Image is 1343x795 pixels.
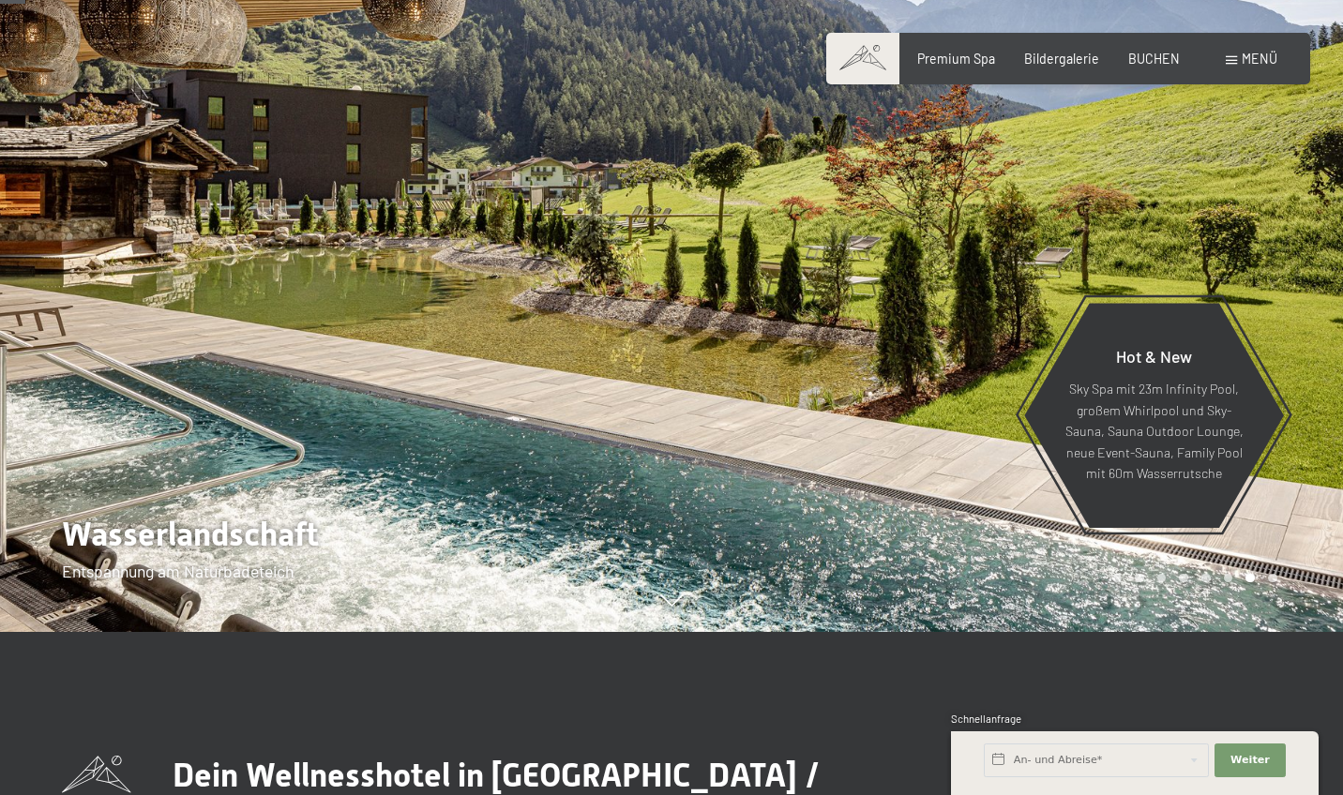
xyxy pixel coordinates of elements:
[1201,574,1211,583] div: Carousel Page 5
[951,712,1021,725] span: Schnellanfrage
[1230,753,1270,768] span: Weiter
[1112,574,1122,583] div: Carousel Page 1
[1245,574,1255,583] div: Carousel Page 7 (Current Slide)
[1024,51,1099,67] a: Bildergalerie
[1157,574,1167,583] div: Carousel Page 3
[917,51,995,67] a: Premium Spa
[1064,379,1244,485] p: Sky Spa mit 23m Infinity Pool, großem Whirlpool und Sky-Sauna, Sauna Outdoor Lounge, neue Event-S...
[1242,51,1277,67] span: Menü
[1179,574,1188,583] div: Carousel Page 4
[1116,346,1192,367] span: Hot & New
[1023,302,1285,529] a: Hot & New Sky Spa mit 23m Infinity Pool, großem Whirlpool und Sky-Sauna, Sauna Outdoor Lounge, ne...
[1135,574,1144,583] div: Carousel Page 2
[1106,574,1276,583] div: Carousel Pagination
[1224,574,1233,583] div: Carousel Page 6
[1128,51,1180,67] a: BUCHEN
[1268,574,1277,583] div: Carousel Page 8
[1215,743,1286,777] button: Weiter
